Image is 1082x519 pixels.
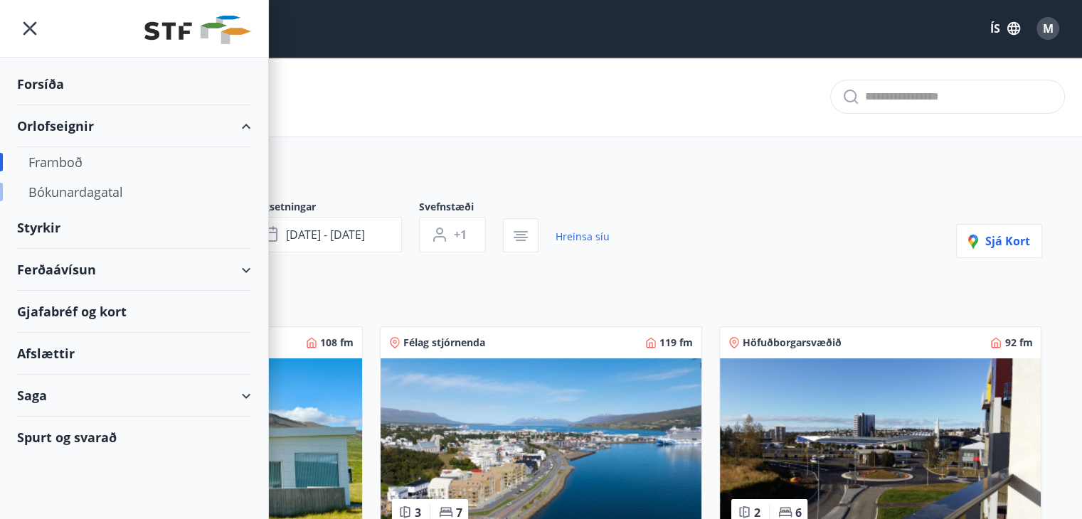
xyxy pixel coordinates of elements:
div: Gjafabréf og kort [17,291,251,333]
span: Sjá kort [968,233,1030,249]
div: Saga [17,375,251,417]
span: 119 fm [659,336,693,350]
span: Svefnstæði [419,200,503,217]
button: Sjá kort [956,224,1042,258]
div: Orlofseignir [17,105,251,147]
span: Höfuðborgarsvæðið [743,336,842,350]
button: ÍS [982,16,1028,41]
span: Félag stjórnenda [403,336,485,350]
button: M [1031,11,1065,46]
button: +1 [419,217,486,252]
div: Afslættir [17,333,251,375]
span: M [1043,21,1054,36]
span: [DATE] - [DATE] [286,227,365,242]
img: union_logo [144,16,251,44]
div: Forsíða [17,63,251,105]
div: Framboð [28,147,240,177]
div: Styrkir [17,207,251,249]
span: 92 fm [1004,336,1032,350]
button: menu [17,16,43,41]
span: 108 fm [320,336,354,350]
div: Spurt og svarað [17,417,251,458]
button: [DATE] - [DATE] [251,217,402,252]
a: Hreinsa síu [556,221,610,252]
div: Ferðaávísun [17,249,251,291]
span: Dagsetningar [251,200,419,217]
div: Bókunardagatal [28,177,240,207]
span: +1 [454,227,467,242]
